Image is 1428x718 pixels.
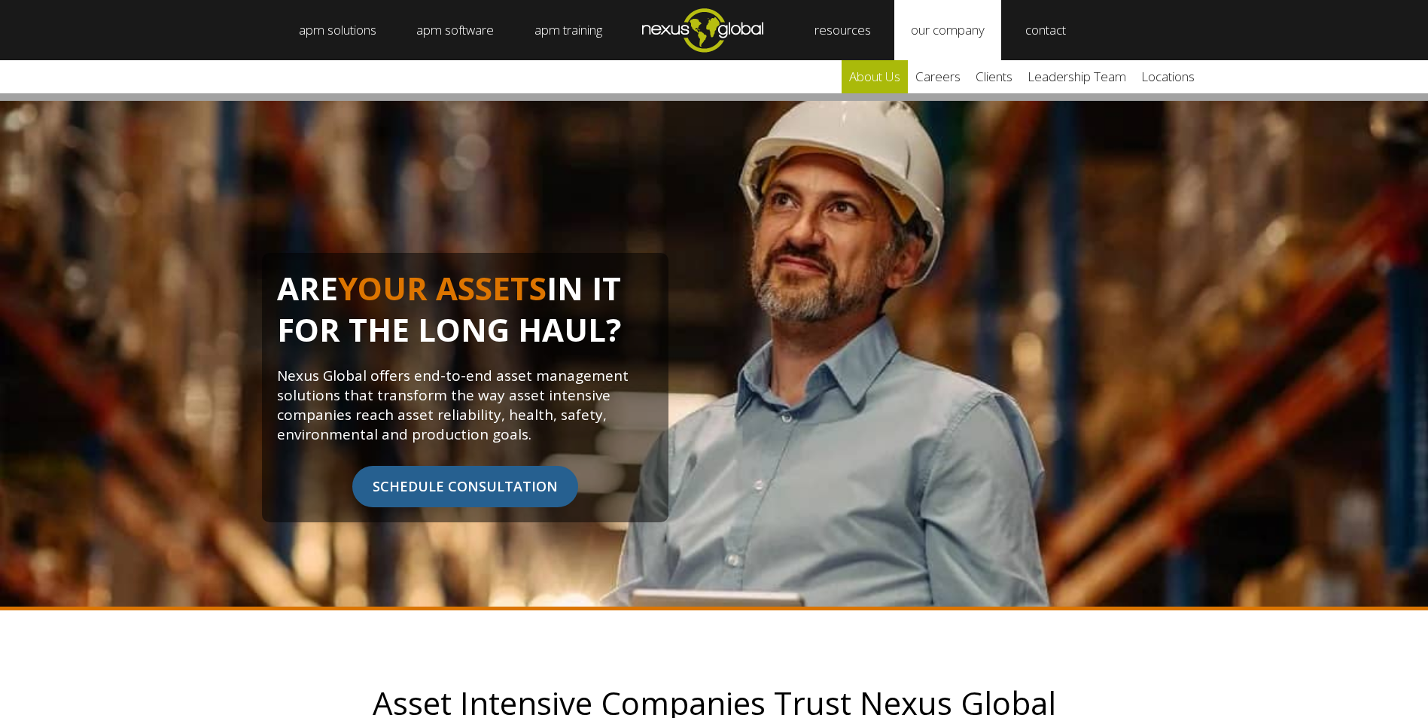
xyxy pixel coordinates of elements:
a: locations [1134,60,1202,93]
span: SCHEDULE CONSULTATION [352,466,578,507]
a: careers [908,60,968,93]
span: YOUR ASSETS [338,266,547,309]
a: about us [842,60,908,93]
h1: ARE IN IT FOR THE LONG HAUL? [277,268,653,366]
p: Nexus Global offers end-to-end asset management solutions that transform the way asset intensive ... [277,366,653,444]
a: leadership team [1020,60,1134,93]
a: clients [968,60,1020,93]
